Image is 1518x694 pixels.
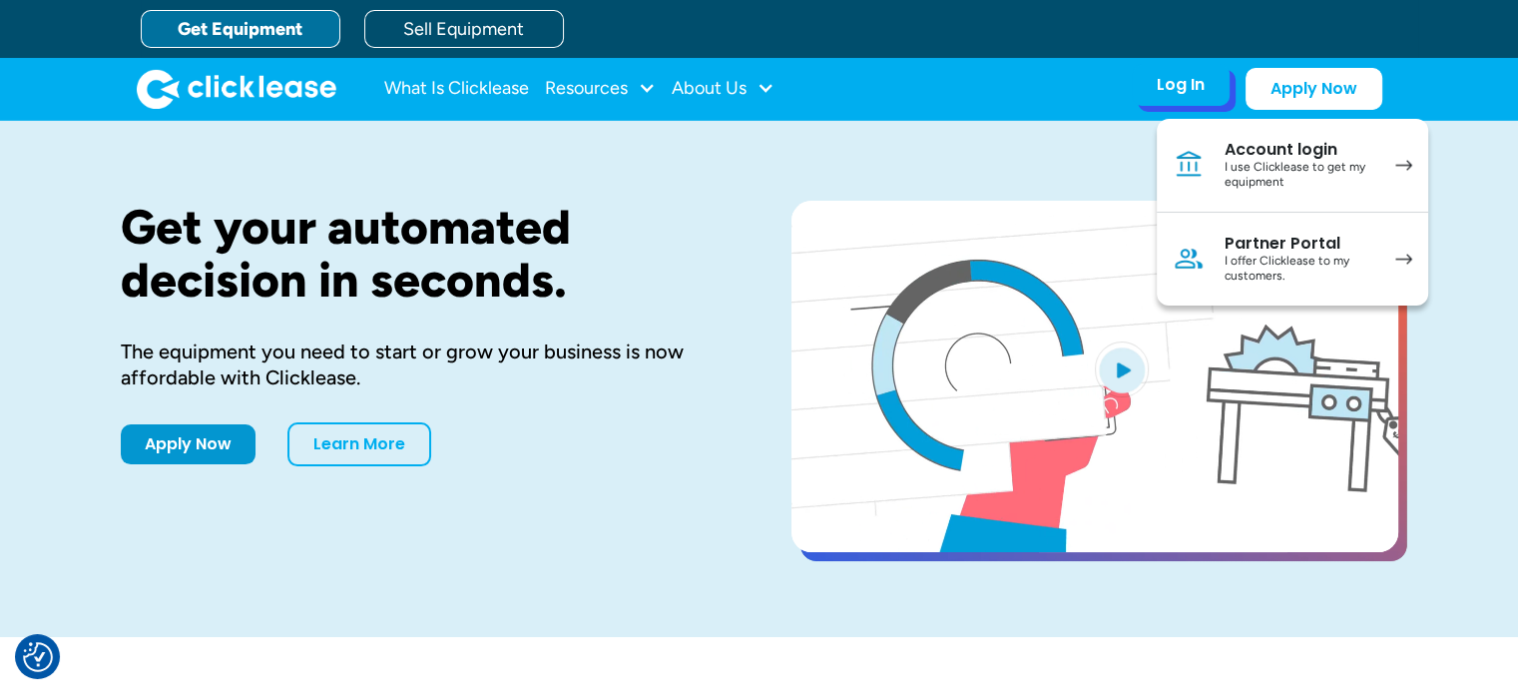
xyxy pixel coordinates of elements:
[1173,243,1205,275] img: Person icon
[1157,119,1428,306] nav: Log In
[791,201,1398,552] a: open lightbox
[1157,119,1428,213] a: Account loginI use Clicklease to get my equipment
[1095,342,1149,397] img: Blue play button logo on a light blue circular background
[1246,68,1382,110] a: Apply Now
[1395,254,1412,265] img: arrow
[1157,213,1428,306] a: Partner PortalI offer Clicklease to my customers.
[1225,254,1375,285] div: I offer Clicklease to my customers.
[1157,75,1205,95] div: Log In
[545,69,656,109] div: Resources
[1395,160,1412,171] img: arrow
[287,422,431,466] a: Learn More
[364,10,564,48] a: Sell Equipment
[121,424,255,464] a: Apply Now
[1173,149,1205,181] img: Bank icon
[672,69,774,109] div: About Us
[23,642,53,672] img: Revisit consent button
[384,69,529,109] a: What Is Clicklease
[121,201,728,307] h1: Get your automated decision in seconds.
[137,69,336,109] img: Clicklease logo
[1225,140,1375,160] div: Account login
[121,339,728,390] div: The equipment you need to start or grow your business is now affordable with Clicklease.
[23,642,53,672] button: Consent Preferences
[1225,160,1375,191] div: I use Clicklease to get my equipment
[1225,234,1375,254] div: Partner Portal
[137,69,336,109] a: home
[141,10,340,48] a: Get Equipment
